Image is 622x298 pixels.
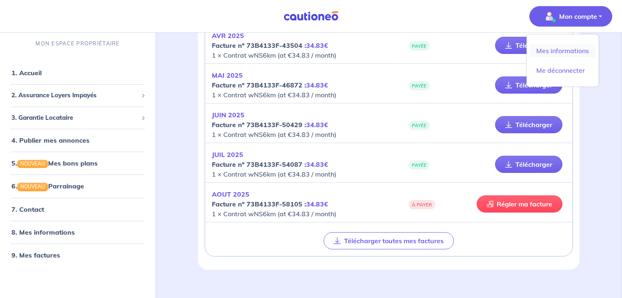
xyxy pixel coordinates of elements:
a: 1. Accueil [11,69,42,77]
strong: Facture nº 73B4133F-46872 : [212,81,328,89]
a: Régler ma facture [477,195,562,213]
button: Télécharger toutes mes factures [324,232,454,249]
p: 1 × Contrat wNS6km (at €34.83 / month) [212,110,389,139]
p: 1 × Contrat wNS6km (at €34.83 / month) [212,189,389,219]
strong: Facture nº 73B4133F-43504 : [212,41,328,49]
em: 34.83€ [306,81,328,89]
div: 2. Assurance Loyers Impayés [3,87,152,103]
em: MAI 2025 [212,71,243,79]
span: PAYÉE [409,41,430,51]
a: 9. Mes factures [11,251,60,259]
strong: Facture nº 73B4133F-58105 : [212,200,328,208]
div: 1. Accueil [3,65,152,81]
a: Télécharger [495,37,562,54]
div: illu_account_valid_menu.svgMon compte [526,34,599,87]
p: 1 × Contrat wNS6km (at €34.83 / month) [212,150,389,179]
a: Me déconnecter [530,64,595,77]
div: 8. Mes informations [3,224,152,240]
a: Télécharger [495,156,562,173]
a: 4. Publier mes annonces [11,136,89,144]
em: AVR 2025 [212,31,244,40]
span: PAYÉE [409,160,430,170]
div: 7. Contact [3,201,152,217]
em: 34.83€ [306,160,328,168]
div: 4. Publier mes annonces [3,132,152,148]
div: 6.NOUVEAUParrainage [3,178,152,194]
span: 3. Garantie Locataire [11,113,138,123]
div: 3. Garantie Locataire [3,110,152,126]
div: 9. Mes factures [3,246,152,263]
a: Télécharger [495,116,562,133]
em: 34.83€ [306,121,328,129]
div: 5.NOUVEAUMes bons plans [3,155,152,171]
em: AOUT 2025 [212,190,249,198]
a: 8. Mes informations [11,228,75,236]
span: PAYÉE [409,81,430,90]
em: JUIN 2025 [212,111,244,119]
p: 1 × Contrat wNS6km (at €34.83 / month) [212,70,389,100]
span: PAYÉE [409,121,430,130]
button: illu_account_valid_menu.svgMon compte [529,6,612,27]
a: Mes informations [530,44,595,57]
a: 7. Contact [11,205,44,213]
img: illu_account_valid_menu.svg [543,10,556,23]
em: JUIL 2025 [212,150,243,159]
em: 34.83€ [306,41,328,49]
a: Télécharger [495,76,562,94]
em: 34.83€ [306,200,328,208]
a: 6.NOUVEAUParrainage [11,182,84,190]
p: Mon compte [559,11,597,21]
span: 2. Assurance Loyers Impayés [11,91,138,100]
span: À PAYER [409,200,435,209]
strong: Facture nº 73B4133F-50429 : [212,121,328,129]
p: MON ESPACE PROPRIÉTAIRE [36,40,120,47]
img: Cautioneo [280,11,342,21]
strong: Facture nº 73B4133F-54087 : [212,160,328,168]
p: 1 × Contrat wNS6km (at €34.83 / month) [212,31,389,60]
a: 5.NOUVEAUMes bons plans [11,159,98,167]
